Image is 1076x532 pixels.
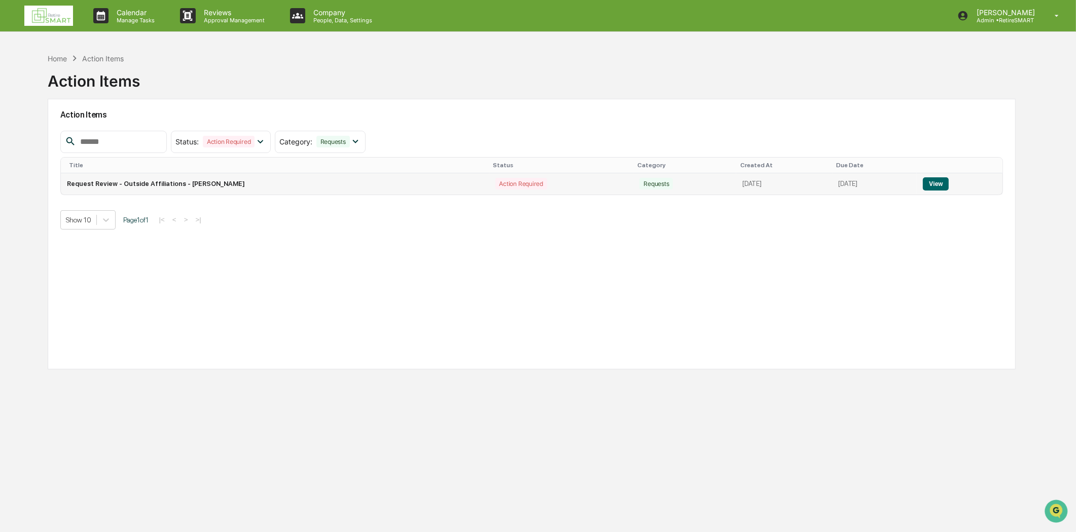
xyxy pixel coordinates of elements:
[109,8,160,17] p: Calendar
[193,215,204,224] button: >|
[82,54,124,63] div: Action Items
[6,143,68,161] a: 🔎Data Lookup
[84,128,126,138] span: Attestations
[969,17,1040,24] p: Admin • RetireSMART
[109,17,160,24] p: Manage Tasks
[837,162,913,169] div: Due Date
[1044,499,1071,526] iframe: Open customer support
[20,128,65,138] span: Preclearance
[923,177,949,191] button: View
[740,162,828,169] div: Created At
[10,21,185,37] p: How can we help?
[69,124,130,142] a: 🗄️Attestations
[10,129,18,137] div: 🖐️
[196,17,270,24] p: Approval Management
[833,173,917,195] td: [DATE]
[48,54,67,63] div: Home
[74,129,82,137] div: 🗄️
[10,148,18,156] div: 🔎
[637,162,732,169] div: Category
[61,173,489,195] td: Request Review - Outside Affiliations - [PERSON_NAME]
[71,171,123,179] a: Powered byPylon
[24,6,73,26] img: logo
[923,180,949,187] a: View
[175,137,199,146] span: Status :
[181,215,191,224] button: >
[969,8,1040,17] p: [PERSON_NAME]
[736,173,832,195] td: [DATE]
[48,64,140,90] div: Action Items
[69,162,485,169] div: Title
[101,172,123,179] span: Pylon
[60,110,1003,120] h2: Action Items
[34,88,128,96] div: We're available if you need us!
[203,136,255,147] div: Action Required
[316,136,350,147] div: Requests
[6,124,69,142] a: 🖐️Preclearance
[305,17,377,24] p: People, Data, Settings
[172,81,185,93] button: Start new chat
[20,147,64,157] span: Data Lookup
[493,162,630,169] div: Status
[196,8,270,17] p: Reviews
[495,178,547,189] div: Action Required
[34,78,166,88] div: Start new chat
[123,216,149,224] span: Page 1 of 1
[305,8,377,17] p: Company
[10,78,28,96] img: 1746055101610-c473b297-6a78-478c-a979-82029cc54cd1
[169,215,180,224] button: <
[639,178,673,189] div: Requests
[156,215,168,224] button: |<
[279,137,312,146] span: Category :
